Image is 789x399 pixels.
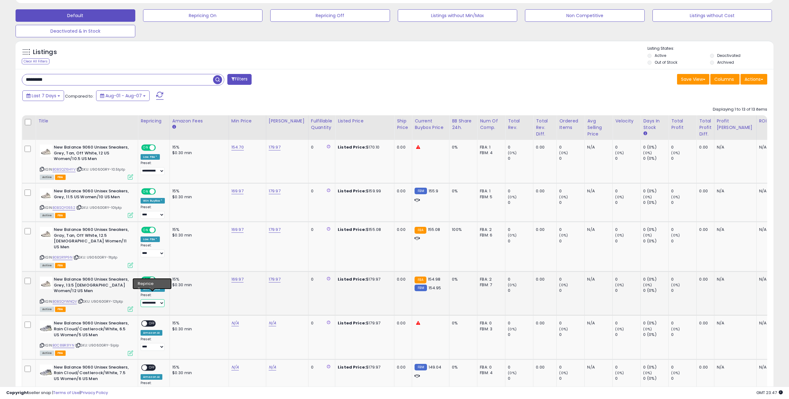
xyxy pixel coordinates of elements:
div: N/A [717,227,752,232]
span: 155.08 [428,227,440,232]
button: Listings without Min/Max [398,9,517,22]
span: ON [142,227,150,233]
div: Recent messageProfile image for KeirthYou can change the title of the preset, for instance. AI+wi... [6,84,118,116]
div: Listing Table Metrics Glossary (Column Names) [13,171,104,184]
div: 15% [172,227,224,232]
a: N/A [231,320,239,326]
div: N/A [759,144,780,150]
span: OFF [155,145,165,150]
div: 0 [671,288,696,293]
b: New Balance 9060 Unisex Sneakers, Gray, Tan, Off White, 12.5 [DEMOGRAPHIC_DATA] Women/11 US Men [54,227,129,251]
div: 0 [615,320,640,326]
span: | SKU: U9060GRY-5lplp [75,343,119,348]
div: 0 (0%) [643,277,668,282]
img: Profile image for Keirth [13,98,25,111]
small: (0%) [615,150,624,155]
div: N/A [587,320,608,326]
div: Num of Comp. [480,118,503,131]
a: 179.97 [269,227,281,233]
div: $155.08 [338,227,389,232]
span: ON [142,145,150,150]
a: N/A [269,320,276,326]
button: Default [16,9,135,22]
a: B0BSQYG552 [53,205,75,210]
small: Amazon Fees. [172,124,176,130]
small: (0%) [671,282,680,287]
small: (0%) [559,327,568,332]
small: (0%) [615,282,624,287]
div: Current Buybox Price [415,118,447,131]
span: Columns [714,76,734,82]
div: $159.99 [338,188,389,194]
span: Search for help [13,145,50,152]
small: (0%) [559,233,568,238]
a: 154.70 [231,144,244,150]
div: 0 [508,156,533,161]
small: (0%) [643,282,652,287]
div: N/A [717,144,752,150]
button: Aug-01 - Aug-07 [96,90,150,101]
div: FBA: 2 [480,277,500,282]
div: Listed Price [338,118,392,124]
div: 0% [452,277,472,282]
b: Listed Price: [338,144,366,150]
span: All listings currently available for purchase on Amazon [40,263,54,268]
div: 0 [615,200,640,205]
div: 0 (0%) [643,320,668,326]
div: 0 [311,188,330,194]
div: 0 [508,238,533,244]
a: B0BSQZ6HYV [53,167,76,172]
a: N/A [269,364,276,370]
div: $0.30 min [172,232,224,238]
div: 0 (0%) [643,188,668,194]
small: (0%) [615,195,624,199]
div: Close [107,10,118,21]
a: 179.97 [269,144,281,150]
div: Velocity [615,118,638,124]
small: (0%) [559,195,568,199]
p: How can we help? [12,65,112,76]
div: $170.10 [338,144,389,150]
a: B0BSQYWNQV [53,299,77,304]
div: Days In Stock [643,118,666,131]
div: 0 [559,188,584,194]
span: Messages [52,209,73,214]
div: $0.30 min [172,326,224,332]
div: 0 [311,144,330,150]
span: All listings currently available for purchase on Amazon [40,175,54,180]
div: Avg Selling Price [587,118,610,137]
img: 31lfaaFQWLL._SL40_.jpg [40,188,52,201]
div: 0 [508,188,533,194]
button: Repricing On [143,9,263,22]
div: N/A [587,188,608,194]
div: FBA: 0 [480,320,500,326]
span: Last 7 Days [32,93,56,99]
div: 0 [671,227,696,232]
div: 0 [508,144,533,150]
img: Profile image for Adam [90,10,103,22]
div: FBA: 1 [480,188,500,194]
small: FBM [415,364,427,370]
div: 0% [452,188,472,194]
label: Deactivated [717,53,740,58]
div: $0.30 min [172,194,224,200]
div: 0.00 [397,320,407,326]
div: Preset: [141,243,165,257]
small: (0%) [508,327,517,332]
div: 0 [615,238,640,244]
div: 0 [508,277,533,282]
div: 0 (0%) [643,156,668,161]
div: Ship Price [397,118,409,131]
div: FBA: 2 [480,227,500,232]
small: (0%) [671,233,680,238]
button: Search for help [9,142,115,155]
div: • 23h ago [42,104,62,111]
div: 0.00 [536,144,552,150]
div: 0 [559,332,584,337]
h5: Listings [33,48,57,57]
div: ROI [759,118,782,124]
small: (0%) [671,195,680,199]
img: 31lfaaFQWLL._SL40_.jpg [40,144,52,157]
small: (0%) [643,150,652,155]
b: Listed Price: [338,276,366,282]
